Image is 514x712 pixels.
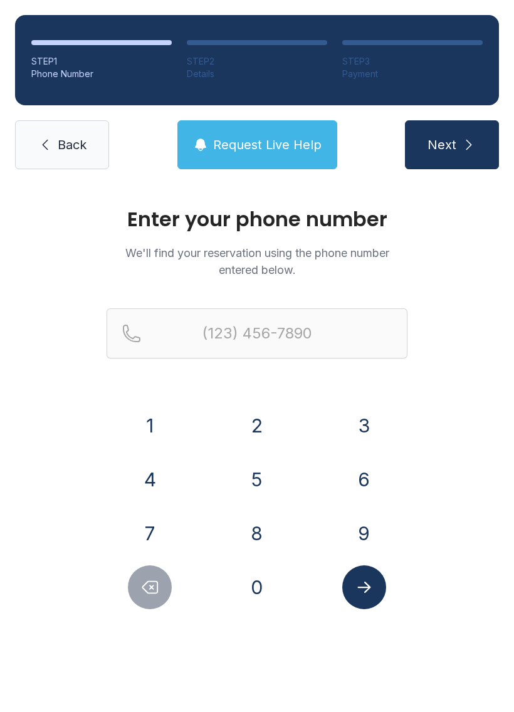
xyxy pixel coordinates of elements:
[342,565,386,609] button: Submit lookup form
[342,458,386,501] button: 6
[187,68,327,80] div: Details
[107,308,407,359] input: Reservation phone number
[128,565,172,609] button: Delete number
[213,136,322,154] span: Request Live Help
[31,68,172,80] div: Phone Number
[235,404,279,448] button: 2
[235,511,279,555] button: 8
[31,55,172,68] div: STEP 1
[58,136,87,154] span: Back
[342,511,386,555] button: 9
[128,511,172,555] button: 7
[107,244,407,278] p: We'll find your reservation using the phone number entered below.
[342,404,386,448] button: 3
[128,458,172,501] button: 4
[128,404,172,448] button: 1
[342,55,483,68] div: STEP 3
[427,136,456,154] span: Next
[235,565,279,609] button: 0
[187,55,327,68] div: STEP 2
[235,458,279,501] button: 5
[107,209,407,229] h1: Enter your phone number
[342,68,483,80] div: Payment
